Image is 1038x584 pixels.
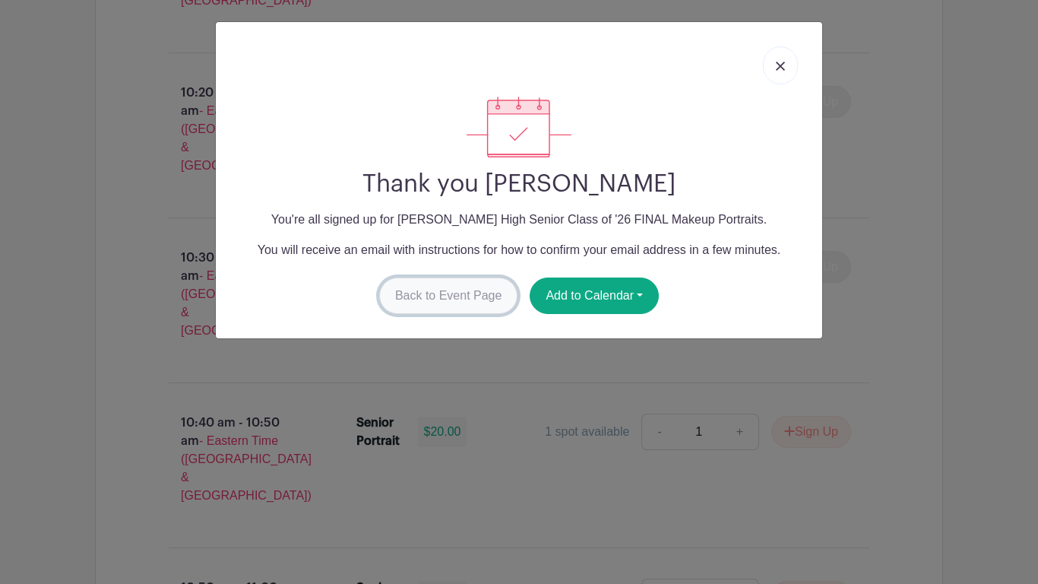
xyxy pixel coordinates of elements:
[379,278,518,314] a: Back to Event Page
[776,62,785,71] img: close_button-5f87c8562297e5c2d7936805f587ecaba9071eb48480494691a3f1689db116b3.svg
[228,211,810,229] p: You're all signed up for [PERSON_NAME] High Senior Class of '26 FINAL Makeup Portraits.
[467,97,571,157] img: signup_complete-c468d5dda3e2740ee63a24cb0ba0d3ce5d8a4ecd24259e683200fb1569d990c8.svg
[228,170,810,198] h2: Thank you [PERSON_NAME]
[530,278,659,314] button: Add to Calendar
[228,241,810,259] p: You will receive an email with instructions for how to confirm your email address in a few minutes.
